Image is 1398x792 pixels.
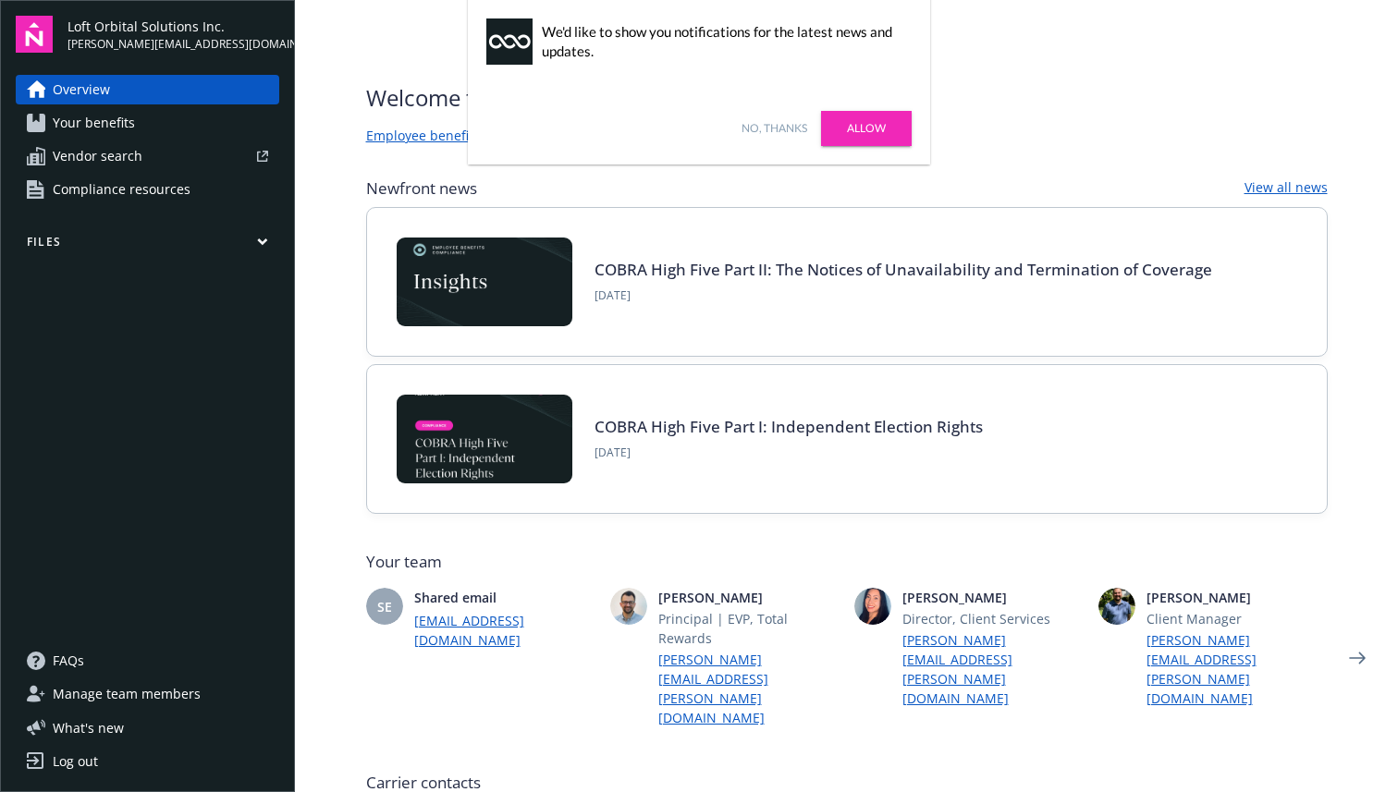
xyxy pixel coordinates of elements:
button: Loft Orbital Solutions Inc.[PERSON_NAME][EMAIL_ADDRESS][DOMAIN_NAME] [67,16,279,53]
a: Manage team members [16,679,279,709]
span: Welcome to Navigator , [PERSON_NAME] [366,81,777,115]
span: Your team [366,551,1328,573]
a: Vendor search [16,141,279,171]
a: No, thanks [742,120,807,137]
span: Overview [53,75,110,104]
span: SE [377,597,392,616]
span: [PERSON_NAME] [658,588,840,607]
img: photo [1098,588,1135,625]
img: navigator-logo.svg [16,16,53,53]
img: Card Image - EB Compliance Insights.png [397,238,572,326]
a: Compliance resources [16,175,279,204]
span: [DATE] [595,287,1212,304]
span: Loft Orbital Solutions Inc. [67,17,279,36]
span: FAQs [53,646,84,676]
span: Your benefits [53,108,135,138]
a: Your benefits [16,108,279,138]
span: Compliance resources [53,175,190,204]
a: Employee benefits portal [366,126,521,148]
span: Vendor search [53,141,142,171]
button: What's new [16,718,153,737]
span: Newfront news [366,177,477,200]
a: [PERSON_NAME][EMAIL_ADDRESS][PERSON_NAME][DOMAIN_NAME] [1147,630,1328,708]
span: [PERSON_NAME][EMAIL_ADDRESS][DOMAIN_NAME] [67,36,279,53]
div: Log out [53,747,98,776]
span: Manage team members [53,679,201,709]
span: Shared email [414,588,595,607]
span: [PERSON_NAME] [902,588,1084,607]
span: Client Manager [1147,609,1328,628]
div: We'd like to show you notifications for the latest news and updates. [542,22,902,61]
a: Next [1343,643,1372,673]
a: COBRA High Five Part II: The Notices of Unavailability and Termination of Coverage [595,259,1212,280]
span: What ' s new [53,718,124,737]
img: photo [610,588,647,625]
span: [PERSON_NAME] [1147,588,1328,607]
a: [EMAIL_ADDRESS][DOMAIN_NAME] [414,611,595,650]
img: BLOG-Card Image - Compliance - COBRA High Five Pt 1 07-18-25.jpg [397,395,572,483]
a: View all news [1245,177,1328,200]
a: COBRA High Five Part I: Independent Election Rights [595,416,983,437]
button: Files [16,234,279,257]
span: Director, Client Services [902,609,1084,628]
a: [PERSON_NAME][EMAIL_ADDRESS][PERSON_NAME][DOMAIN_NAME] [902,630,1084,708]
img: photo [854,588,891,625]
a: FAQs [16,646,279,676]
span: [DATE] [595,445,983,461]
span: Principal | EVP, Total Rewards [658,609,840,648]
a: Overview [16,75,279,104]
a: [PERSON_NAME][EMAIL_ADDRESS][PERSON_NAME][DOMAIN_NAME] [658,650,840,727]
a: Allow [821,111,912,146]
